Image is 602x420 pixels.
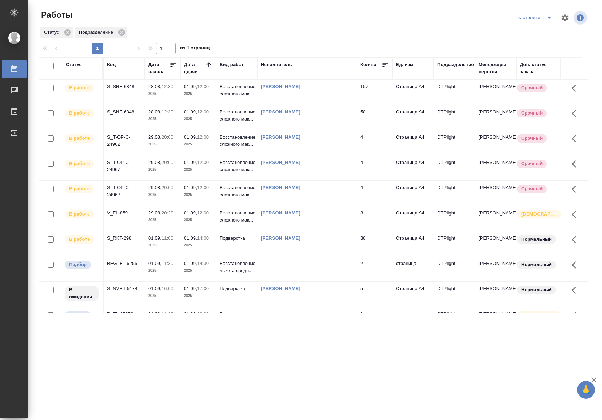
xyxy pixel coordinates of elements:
p: 01.09, [184,235,197,241]
td: Страница А4 [392,155,434,180]
p: 2025 [184,242,212,249]
p: В работе [69,135,90,142]
div: Менеджеры верстки [479,61,513,75]
td: DTPlight [434,256,475,281]
p: 12:00 [197,185,209,190]
a: [PERSON_NAME] [261,185,300,190]
p: 01.09, [184,134,197,140]
p: Восстановление сложного мак... [220,83,254,97]
p: 2025 [148,292,177,299]
p: Подверстка [220,235,254,242]
span: Посмотреть информацию [574,11,588,25]
p: [PERSON_NAME] [479,159,513,166]
p: 20:00 [162,134,173,140]
p: Восстановление сложного мак... [220,108,254,123]
p: 2025 [148,267,177,274]
p: 01.09, [184,210,197,216]
td: Страница А4 [392,231,434,256]
p: 11:06 [162,311,173,317]
p: 01.09, [148,261,162,266]
p: 01.09, [148,286,162,291]
div: split button [516,12,556,23]
div: S_T-OP-C-24962 [107,134,141,148]
td: Страница А4 [392,282,434,307]
p: Восстановление сложного мак... [220,209,254,224]
p: Восстановление сложного мак... [220,159,254,173]
span: 🙏 [580,382,592,397]
a: [PERSON_NAME] [261,109,300,115]
a: [PERSON_NAME] [261,134,300,140]
td: 5 [357,282,392,307]
p: В работе [69,160,90,167]
td: 3 [357,206,392,231]
p: 2025 [184,166,212,173]
p: 2025 [148,166,177,173]
p: 12:00 [197,84,209,89]
p: Восстановление сложного мак... [220,134,254,148]
button: Здесь прячутся важные кнопки [567,80,585,97]
p: Статус [44,29,62,36]
div: Исполнитель выполняет работу [64,108,99,118]
button: Здесь прячутся важные кнопки [567,130,585,147]
span: Работы [39,9,73,21]
p: 29.08, [148,160,162,165]
p: Подразделение [79,29,116,36]
p: 28.08, [148,84,162,89]
td: Страница А4 [392,105,434,130]
p: 01.09, [184,109,197,115]
div: S_T-OP-C-24967 [107,159,141,173]
button: Здесь прячутся важные кнопки [567,256,585,273]
td: 2 [357,256,392,281]
p: 29.08, [148,210,162,216]
p: 16:00 [162,286,173,291]
p: 12:00 [197,109,209,115]
p: 01.09, [148,311,162,317]
p: 01.09, [184,261,197,266]
p: Срочный [521,110,543,117]
div: Можно подбирать исполнителей [64,310,99,320]
td: DTPlight [434,282,475,307]
a: [PERSON_NAME] [261,235,300,241]
div: Исполнитель выполняет работу [64,235,99,244]
td: 38 [357,231,392,256]
p: [DEMOGRAPHIC_DATA] [521,312,557,319]
p: 14:30 [197,261,209,266]
div: S_SNF-6848 [107,83,141,90]
td: DTPlight [434,206,475,231]
p: 12:00 [197,210,209,216]
p: 28.08, [148,109,162,115]
p: Восстановление сложного мак... [220,310,254,325]
p: 01.09, [184,286,197,291]
td: 58 [357,105,392,130]
button: Здесь прячутся важные кнопки [567,307,585,324]
p: 2025 [184,90,212,97]
p: 11:30 [162,261,173,266]
p: 2025 [148,191,177,198]
div: V_FL-859 [107,209,141,217]
p: Подверстка [220,285,254,292]
div: Исполнитель назначен, приступать к работе пока рано [64,285,99,302]
p: [PERSON_NAME] [479,134,513,141]
p: 11:00 [162,235,173,241]
td: страница [392,256,434,281]
div: Дата сдачи [184,61,205,75]
p: 01.09, [184,160,197,165]
p: В ожидании [69,286,94,301]
p: 18:00 [197,311,209,317]
td: Страница А4 [392,181,434,206]
div: Вид работ [220,61,244,68]
button: Здесь прячутся важные кнопки [567,155,585,172]
p: Подбор [69,312,87,319]
p: [PERSON_NAME] [479,209,513,217]
div: BEG_FL-6255 [107,260,141,267]
p: Нормальный [521,261,552,268]
p: 17:00 [197,286,209,291]
div: S_SNF-6848 [107,108,141,116]
div: S_RKT-298 [107,235,141,242]
p: Нормальный [521,286,552,293]
p: [PERSON_NAME] [479,83,513,90]
td: DTPlight [434,231,475,256]
td: 4 [357,130,392,155]
p: [PERSON_NAME] [479,285,513,292]
td: 4 [357,181,392,206]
